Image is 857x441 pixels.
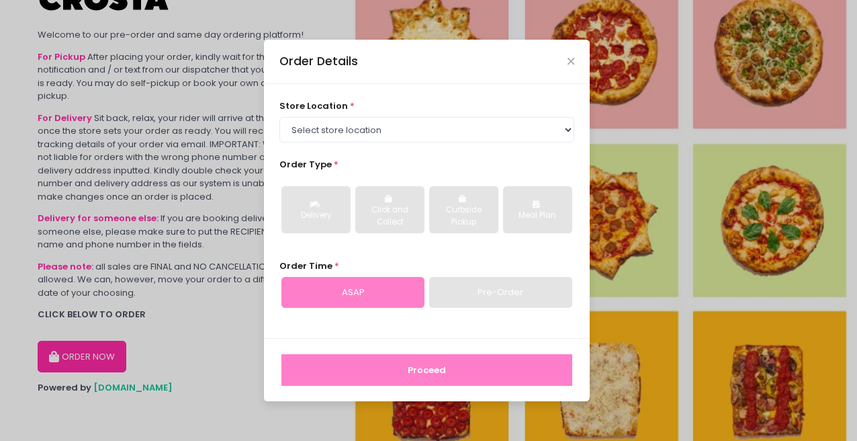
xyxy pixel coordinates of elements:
div: Click and Collect [365,204,415,228]
button: Click and Collect [355,186,424,233]
span: store location [279,99,348,112]
button: Proceed [281,354,572,387]
span: Order Time [279,259,332,272]
button: Meal Plan [503,186,572,233]
button: Close [568,58,574,65]
button: Delivery [281,186,351,233]
div: Order Details [279,52,358,70]
div: Meal Plan [512,210,563,222]
div: Curbside Pickup [439,204,489,228]
button: Curbside Pickup [429,186,498,233]
span: Order Type [279,158,332,171]
div: Delivery [291,210,341,222]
